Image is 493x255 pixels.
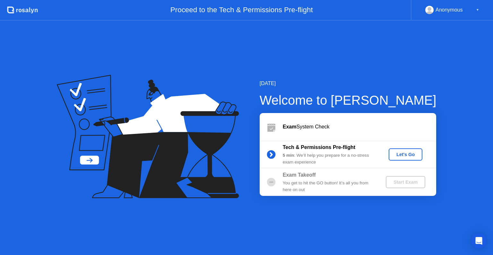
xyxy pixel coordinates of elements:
[283,172,316,178] b: Exam Takeoff
[283,180,375,193] div: You get to hit the GO button! It’s all you from here on out
[476,6,479,14] div: ▼
[386,176,425,188] button: Start Exam
[283,124,297,129] b: Exam
[283,145,355,150] b: Tech & Permissions Pre-flight
[260,91,437,110] div: Welcome to [PERSON_NAME]
[471,233,487,249] div: Open Intercom Messenger
[283,153,294,158] b: 5 min
[283,152,375,165] div: : We’ll help you prepare for a no-stress exam experience
[436,6,463,14] div: Anonymous
[260,80,437,87] div: [DATE]
[391,152,420,157] div: Let's Go
[388,180,423,185] div: Start Exam
[389,148,422,161] button: Let's Go
[283,123,436,131] div: System Check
